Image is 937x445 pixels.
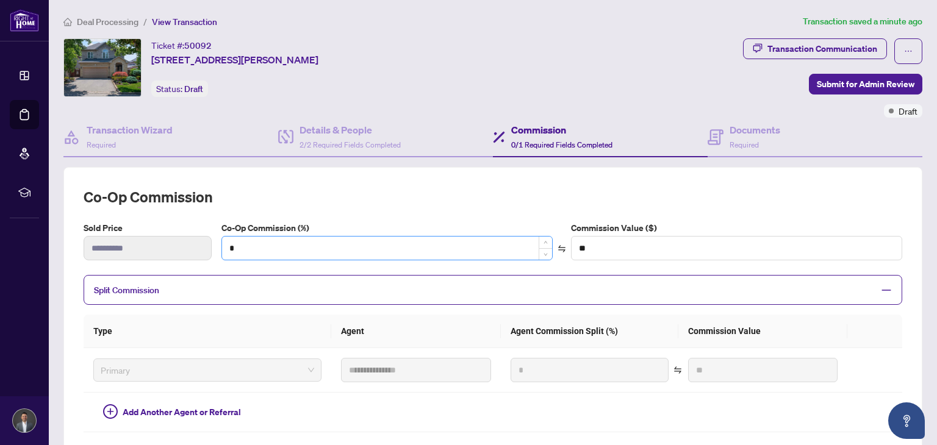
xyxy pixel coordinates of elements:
[64,39,141,96] img: IMG-N12292889_1.jpg
[10,9,39,32] img: logo
[904,47,913,55] span: ellipsis
[730,140,759,149] span: Required
[539,248,552,260] span: Decrease Value
[300,140,401,149] span: 2/2 Required Fields Completed
[221,221,553,235] label: Co-Op Commission (%)
[94,285,159,296] span: Split Commission
[84,221,212,235] label: Sold Price
[544,252,548,257] span: down
[767,39,877,59] div: Transaction Communication
[539,237,552,248] span: Increase Value
[678,315,847,348] th: Commission Value
[899,104,917,118] span: Draft
[184,84,203,94] span: Draft
[151,80,208,97] div: Status:
[817,74,914,94] span: Submit for Admin Review
[571,221,902,235] label: Commission Value ($)
[881,285,892,296] span: minus
[300,123,401,137] h4: Details & People
[143,15,147,29] li: /
[84,315,331,348] th: Type
[501,315,678,348] th: Agent Commission Split (%)
[151,52,318,67] span: [STREET_ADDRESS][PERSON_NAME]
[511,140,612,149] span: 0/1 Required Fields Completed
[93,402,251,422] button: Add Another Agent or Referral
[84,187,902,207] h2: Co-op Commission
[743,38,887,59] button: Transaction Communication
[84,275,902,305] div: Split Commission
[13,409,36,432] img: Profile Icon
[63,18,72,26] span: home
[511,123,612,137] h4: Commission
[809,74,922,94] button: Submit for Admin Review
[87,140,116,149] span: Required
[331,315,500,348] th: Agent
[888,402,925,439] button: Open asap
[730,123,780,137] h4: Documents
[673,366,682,374] span: swap
[87,123,173,137] h4: Transaction Wizard
[77,16,138,27] span: Deal Processing
[544,240,548,244] span: up
[123,405,241,419] span: Add Another Agent or Referral
[101,361,314,379] span: Primary
[151,38,212,52] div: Ticket #:
[558,244,566,253] span: swap
[152,16,217,27] span: View Transaction
[103,404,118,419] span: plus-circle
[803,15,922,29] article: Transaction saved a minute ago
[184,40,212,51] span: 50092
